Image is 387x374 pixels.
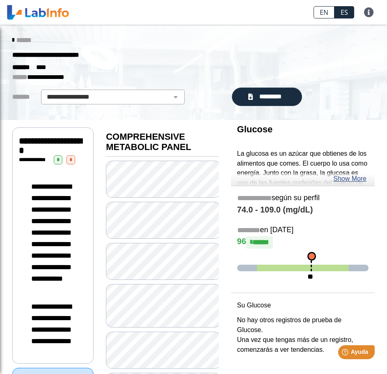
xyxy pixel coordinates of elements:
[237,236,369,249] h4: 96
[334,6,354,18] a: ES
[237,205,369,215] h4: 74.0 - 109.0 (mg/dL)
[314,342,378,365] iframe: Help widget launcher
[237,149,369,267] p: La glucosa es un azúcar que obtienes de los alimentos que comes. El cuerpo lo usa como energía. J...
[314,6,334,18] a: EN
[333,174,366,184] a: Show More
[237,226,369,235] h5: en [DATE]
[106,132,191,152] b: COMPREHENSIVE METABOLIC PANEL
[237,315,369,355] p: No hay otros registros de prueba de Glucose. Una vez que tengas más de un registro, comenzarás a ...
[237,194,369,203] h5: según su perfil
[237,124,273,134] b: Glucose
[237,300,369,310] p: Su Glucose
